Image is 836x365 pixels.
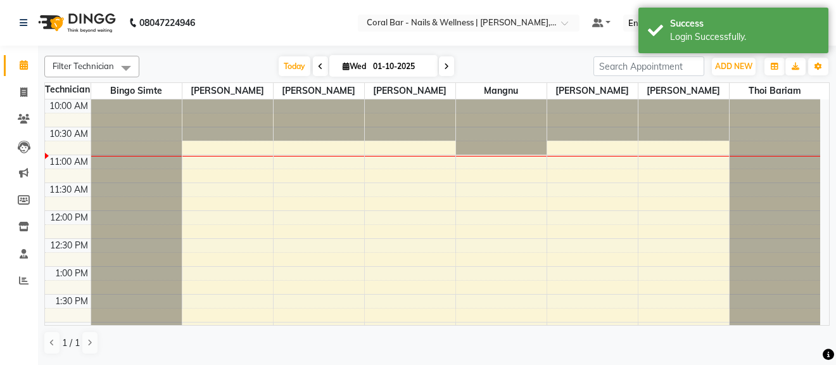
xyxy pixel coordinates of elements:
div: Success [670,17,819,30]
span: 1 / 1 [62,336,80,350]
span: [PERSON_NAME] [365,83,455,99]
span: Filter Technician [53,61,114,71]
input: 2025-10-01 [369,57,433,76]
span: [PERSON_NAME] [547,83,638,99]
span: Mangnu [456,83,547,99]
img: logo [32,5,119,41]
span: Today [279,56,310,76]
span: [PERSON_NAME] [182,83,273,99]
b: 08047224946 [139,5,195,41]
div: 10:30 AM [47,127,91,141]
div: 12:30 PM [47,239,91,252]
div: Login Successfully. [670,30,819,44]
div: 12:00 PM [47,211,91,224]
span: [PERSON_NAME] [274,83,364,99]
div: 2:00 PM [53,323,91,336]
div: Technician [45,83,91,96]
div: 10:00 AM [47,99,91,113]
div: 11:00 AM [47,155,91,169]
input: Search Appointment [593,56,704,76]
span: ADD NEW [715,61,752,71]
button: ADD NEW [712,58,756,75]
span: Wed [339,61,369,71]
span: Bingo Simte [91,83,182,99]
span: [PERSON_NAME] [638,83,729,99]
span: Thoi bariam [730,83,821,99]
div: 1:30 PM [53,295,91,308]
div: 11:30 AM [47,183,91,196]
div: 1:00 PM [53,267,91,280]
